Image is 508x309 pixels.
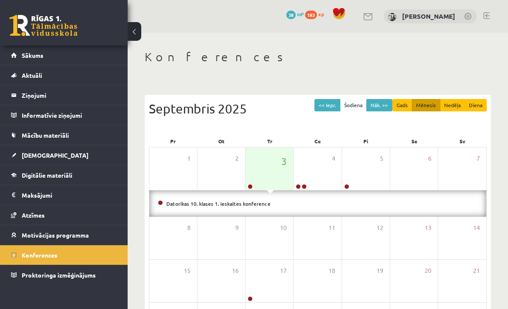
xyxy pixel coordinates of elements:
h1: Konferences [145,50,491,64]
button: Nāk. >> [366,99,392,111]
span: 20 [425,266,431,275]
span: 12 [377,223,383,232]
legend: Maksājumi [22,185,117,205]
button: Šodiena [340,99,367,111]
img: Laura Kristiana Kauliņa [388,13,397,21]
a: 38 mP [286,11,304,17]
div: Sv [439,135,487,147]
span: 10 [280,223,287,232]
button: Nedēļa [440,99,465,111]
div: Pr [149,135,197,147]
span: 11 [328,223,335,232]
span: xp [318,11,324,17]
legend: Ziņojumi [22,85,117,105]
span: 14 [473,223,480,232]
span: 7 [477,154,480,163]
legend: Informatīvie ziņojumi [22,105,117,125]
span: 4 [332,154,335,163]
a: Ziņojumi [11,85,117,105]
span: 183 [305,11,317,19]
span: 1 [187,154,191,163]
a: Rīgas 1. Tālmācības vidusskola [9,15,77,36]
span: 6 [428,154,431,163]
span: 8 [187,223,191,232]
span: Motivācijas programma [22,231,89,239]
a: Datorikas 10. klases 1. ieskaites konference [166,200,271,207]
span: Atzīmes [22,211,45,219]
span: 19 [377,266,383,275]
a: Konferences [11,245,117,265]
span: 38 [286,11,296,19]
a: Informatīvie ziņojumi [11,105,117,125]
span: 17 [280,266,287,275]
span: 5 [380,154,383,163]
span: Digitālie materiāli [22,171,72,179]
a: Digitālie materiāli [11,165,117,185]
div: Ot [197,135,245,147]
div: Se [390,135,438,147]
span: Aktuāli [22,71,42,79]
a: Atzīmes [11,205,117,225]
div: Pi [342,135,390,147]
button: Mēnesis [412,99,440,111]
a: [DEMOGRAPHIC_DATA] [11,145,117,165]
span: 9 [235,223,239,232]
span: 15 [184,266,191,275]
a: Sākums [11,45,117,65]
span: Sākums [22,51,43,59]
span: Konferences [22,251,57,259]
span: 13 [425,223,431,232]
a: Motivācijas programma [11,225,117,245]
div: Septembris 2025 [149,99,487,118]
span: mP [297,11,304,17]
a: Aktuāli [11,65,117,85]
a: 183 xp [305,11,328,17]
span: [DEMOGRAPHIC_DATA] [22,151,88,159]
span: Mācību materiāli [22,131,69,139]
button: Gads [392,99,412,111]
span: Proktoringa izmēģinājums [22,271,96,279]
span: 3 [281,154,287,168]
span: 21 [473,266,480,275]
button: Diena [465,99,487,111]
span: 18 [328,266,335,275]
a: Proktoringa izmēģinājums [11,265,117,285]
span: 16 [232,266,239,275]
div: Tr [245,135,294,147]
button: << Iepr. [314,99,340,111]
a: Mācību materiāli [11,125,117,145]
a: Maksājumi [11,185,117,205]
span: 2 [235,154,239,163]
div: Ce [294,135,342,147]
a: [PERSON_NAME] [402,12,455,20]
